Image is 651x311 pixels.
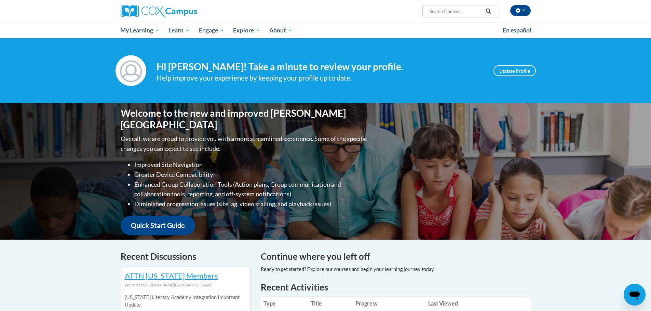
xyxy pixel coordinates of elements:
button: Account Settings [510,5,531,16]
h4: Recent Discussions [121,250,250,263]
p: [US_STATE] Literacy Academy Integration Important Update [125,294,246,309]
span: Explore [233,26,260,34]
li: Improved Site Navigation [134,160,368,170]
img: Cox Campus [121,5,197,17]
span: Learn [168,26,190,34]
img: Profile Image [116,55,146,86]
th: Last Viewed [425,297,519,310]
li: Enhanced Group Collaboration Tools (Action plans, Group communication and collaboration tools, re... [134,180,368,199]
div: Main menu [110,23,541,38]
h1: Welcome to the new and improved [PERSON_NAME][GEOGRAPHIC_DATA] [121,108,368,130]
span: About [269,26,293,34]
h1: Recent Activities [261,281,531,293]
button: Search [483,7,493,15]
li: Diminished progression issues (site lag, video stalling, and playback issues) [134,199,368,209]
th: Title [308,297,353,310]
li: Greater Device Compatibility [134,170,368,180]
span: My Learning [120,26,160,34]
th: Type [261,297,308,310]
iframe: Button to launch messaging window [624,284,646,306]
a: Learn [164,23,194,38]
h4: Hi [PERSON_NAME]! Take a minute to review your profile. [157,61,483,73]
div: Welcome to [PERSON_NAME][GEOGRAPHIC_DATA]! [125,281,246,289]
input: Search Courses [429,7,483,15]
a: Quick Start Guide [121,216,195,235]
span: Engage [199,26,225,34]
p: Overall, we are proud to provide you with a more streamlined experience. Some of the specific cha... [121,134,368,154]
a: About [265,23,297,38]
a: Engage [194,23,229,38]
a: My Learning [116,23,164,38]
h4: Continue where you left off [261,250,531,263]
th: Progress [353,297,425,310]
a: Cox Campus [121,5,250,17]
a: En español [498,23,536,38]
a: Explore [229,23,265,38]
span: En español [503,27,531,34]
a: Update Profile [493,65,536,76]
div: Help improve your experience by keeping your profile up to date. [157,72,483,84]
a: ATTN [US_STATE] Members [125,271,218,280]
